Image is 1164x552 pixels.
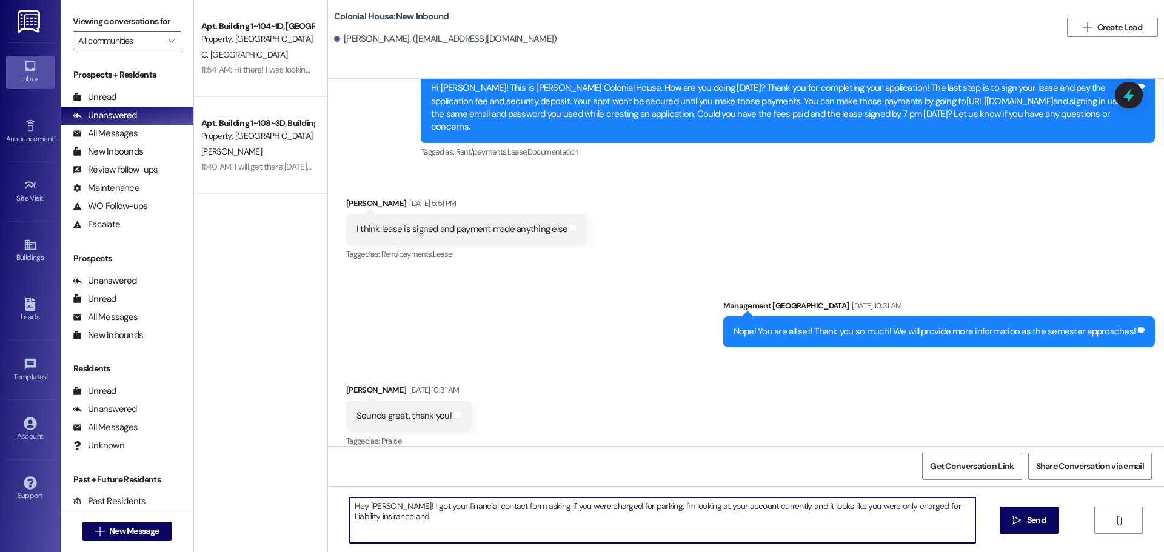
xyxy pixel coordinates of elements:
input: All communities [78,31,162,50]
div: Escalate [73,218,120,231]
span: Rent/payments , [456,147,507,157]
div: Maintenance [73,182,139,195]
span: Praise [381,436,401,446]
a: Inbox [6,56,55,88]
div: Unknown [73,439,124,452]
div: Unread [73,91,116,104]
a: Templates • [6,354,55,387]
button: Get Conversation Link [922,453,1022,480]
div: Unread [73,293,116,305]
span: Lease [433,249,452,259]
b: Colonial House: New Inbound [334,10,449,23]
textarea: Hey [PERSON_NAME]! I got your financial contact form asking if you were charged for parking. I'm ... [350,497,975,543]
div: Tagged as: [421,143,1155,161]
div: Tagged as: [346,432,471,450]
div: Residents [61,362,193,375]
div: New Inbounds [73,145,143,158]
button: Create Lead [1067,18,1158,37]
a: Account [6,413,55,446]
label: Viewing conversations for [73,12,181,31]
div: Property: [GEOGRAPHIC_DATA] [201,130,313,142]
div: [DATE] 10:31 AM [406,384,459,396]
a: Buildings [6,234,55,267]
img: ResiDesk Logo [18,10,42,33]
div: New Inbounds [73,329,143,342]
span: Get Conversation Link [930,460,1014,473]
span: • [47,371,48,379]
div: 11:54 AM: Hi there! I was looking on my account and I was wondering if the payment I owe is the t... [201,64,1021,75]
span: Create Lead [1097,21,1142,34]
div: Review follow-ups [73,164,158,176]
div: [DATE] 10:31 AM [849,299,901,312]
div: WO Follow-ups [73,200,147,213]
div: Sounds great, thank you! [356,410,452,422]
i:  [168,36,175,45]
div: I think lease is signed and payment made anything else [356,223,568,236]
span: Send [1027,514,1046,527]
div: Prospects [61,252,193,265]
span: [PERSON_NAME] [201,146,262,157]
div: Unanswered [73,109,137,122]
span: Rent/payments , [381,249,433,259]
div: All Messages [73,127,138,140]
span: New Message [109,525,159,537]
div: Unanswered [73,274,137,287]
div: [PERSON_NAME] [346,197,587,214]
i:  [1114,516,1123,525]
div: 11:40 AM: I will get there [DATE] night! [201,161,328,172]
i:  [95,527,104,536]
div: Management [GEOGRAPHIC_DATA] [723,299,1156,316]
div: Past + Future Residents [61,473,193,486]
div: Apt. Building 1~108~3D, Building [GEOGRAPHIC_DATA] [201,117,313,130]
div: Property: [GEOGRAPHIC_DATA] [201,33,313,45]
div: Unanswered [73,403,137,416]
a: [URL][DOMAIN_NAME] [966,95,1054,107]
div: Nope! You are all set! Thank you so much! We will provide more information as the semester approa... [734,325,1136,338]
i:  [1083,22,1092,32]
span: C. [GEOGRAPHIC_DATA] [201,49,287,60]
div: Tagged as: [346,245,587,263]
i:  [1012,516,1022,525]
a: Site Visit • [6,175,55,208]
div: All Messages [73,421,138,434]
button: Send [1000,507,1059,534]
div: Past Residents [73,495,146,508]
div: All Messages [73,311,138,324]
a: Leads [6,294,55,327]
button: New Message [82,522,172,541]
div: [PERSON_NAME]. ([EMAIL_ADDRESS][DOMAIN_NAME]) [334,33,557,45]
div: Apt. Building 1~104~1D, [GEOGRAPHIC_DATA] [201,20,313,33]
span: Lease , [507,147,527,157]
div: Prospects + Residents [61,68,193,81]
div: [PERSON_NAME] [346,384,471,401]
span: Share Conversation via email [1036,460,1144,473]
div: Hi [PERSON_NAME]! This is [PERSON_NAME] Colonial House. How are you doing [DATE]? Thank you for c... [431,82,1136,134]
span: • [54,133,56,141]
button: Share Conversation via email [1028,453,1152,480]
a: Support [6,473,55,505]
div: Unread [73,385,116,397]
div: [DATE] 5:51 PM [406,197,456,210]
span: Documentation [527,147,578,157]
span: • [44,192,45,201]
